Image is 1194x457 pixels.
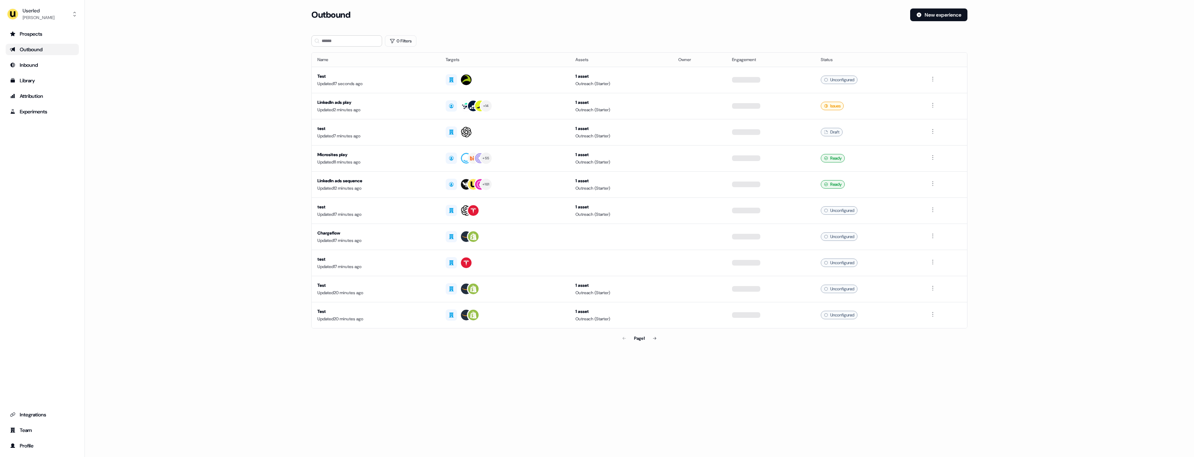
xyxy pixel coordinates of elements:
div: Updated 17 minutes ago [317,237,434,244]
div: Updated 7 minutes ago [317,132,434,140]
div: Page 1 [634,335,645,342]
div: Updated 11 minutes ago [317,159,434,166]
div: 1 asset [575,73,667,80]
div: Outreach (Starter) [575,106,667,113]
th: Owner [673,53,726,67]
h3: Outbound [311,10,350,20]
a: Go to experiments [6,106,79,117]
a: Go to outbound experience [6,44,79,55]
div: Outreach (Starter) [575,315,667,322]
div: Test [317,282,434,289]
div: Unconfigured [821,76,858,84]
a: Go to Inbound [6,59,79,71]
div: Issues [821,102,844,110]
div: 1 asset [575,99,667,106]
a: Go to team [6,425,79,436]
div: test [317,203,434,210]
div: Inbound [10,61,75,69]
button: 0 Filters [385,35,416,47]
div: Userled [23,7,54,14]
div: Updated 20 minutes ago [317,315,434,322]
div: 1 asset [575,282,667,289]
div: Unconfigured [821,285,858,293]
a: Go to templates [6,75,79,86]
div: Experiments [10,108,75,115]
div: 1 asset [575,308,667,315]
div: Library [10,77,75,84]
div: 1 asset [575,177,667,184]
div: Test [317,73,434,80]
div: Profile [10,442,75,449]
div: [PERSON_NAME] [23,14,54,21]
div: Updated 17 minutes ago [317,263,434,270]
div: Attribution [10,93,75,100]
button: New experience [910,8,967,21]
div: Ready [821,154,845,162]
div: Test [317,308,434,315]
div: 1 asset [575,151,667,158]
div: Outbound [10,46,75,53]
div: + 55 [482,155,489,161]
div: Microsites play [317,151,434,158]
div: test [317,256,434,263]
a: Go to attribution [6,90,79,102]
div: Updated 17 seconds ago [317,80,434,87]
a: Go to profile [6,440,79,451]
div: 1 asset [575,203,667,210]
th: Assets [570,53,673,67]
div: Updated 12 minutes ago [317,185,434,192]
div: Outreach (Starter) [575,132,667,140]
button: Userled[PERSON_NAME] [6,6,79,23]
div: 1 asset [575,125,667,132]
div: Unconfigured [821,311,858,319]
div: + 181 [482,181,489,188]
div: Integrations [10,411,75,418]
th: Status [815,53,923,67]
div: + 14 [483,103,489,109]
div: Updated 20 minutes ago [317,289,434,296]
div: test [317,125,434,132]
div: Updated 2 minutes ago [317,106,434,113]
div: Unconfigured [821,259,858,267]
div: Draft [821,128,843,136]
div: Outreach (Starter) [575,80,667,87]
div: Updated 17 minutes ago [317,211,434,218]
th: Name [312,53,440,67]
a: Go to integrations [6,409,79,420]
th: Targets [440,53,570,67]
div: Chargeflow [317,230,434,237]
div: Unconfigured [821,206,858,215]
div: Outreach (Starter) [575,289,667,296]
a: Go to prospects [6,28,79,40]
div: LinkedIn ads sequence [317,177,434,184]
div: Unconfigured [821,232,858,241]
div: Outreach (Starter) [575,185,667,192]
div: Ready [821,180,845,189]
div: Outreach (Starter) [575,159,667,166]
div: Team [10,427,75,434]
div: LinkedIn ads play [317,99,434,106]
th: Engagement [726,53,815,67]
div: Prospects [10,30,75,37]
div: Outreach (Starter) [575,211,667,218]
